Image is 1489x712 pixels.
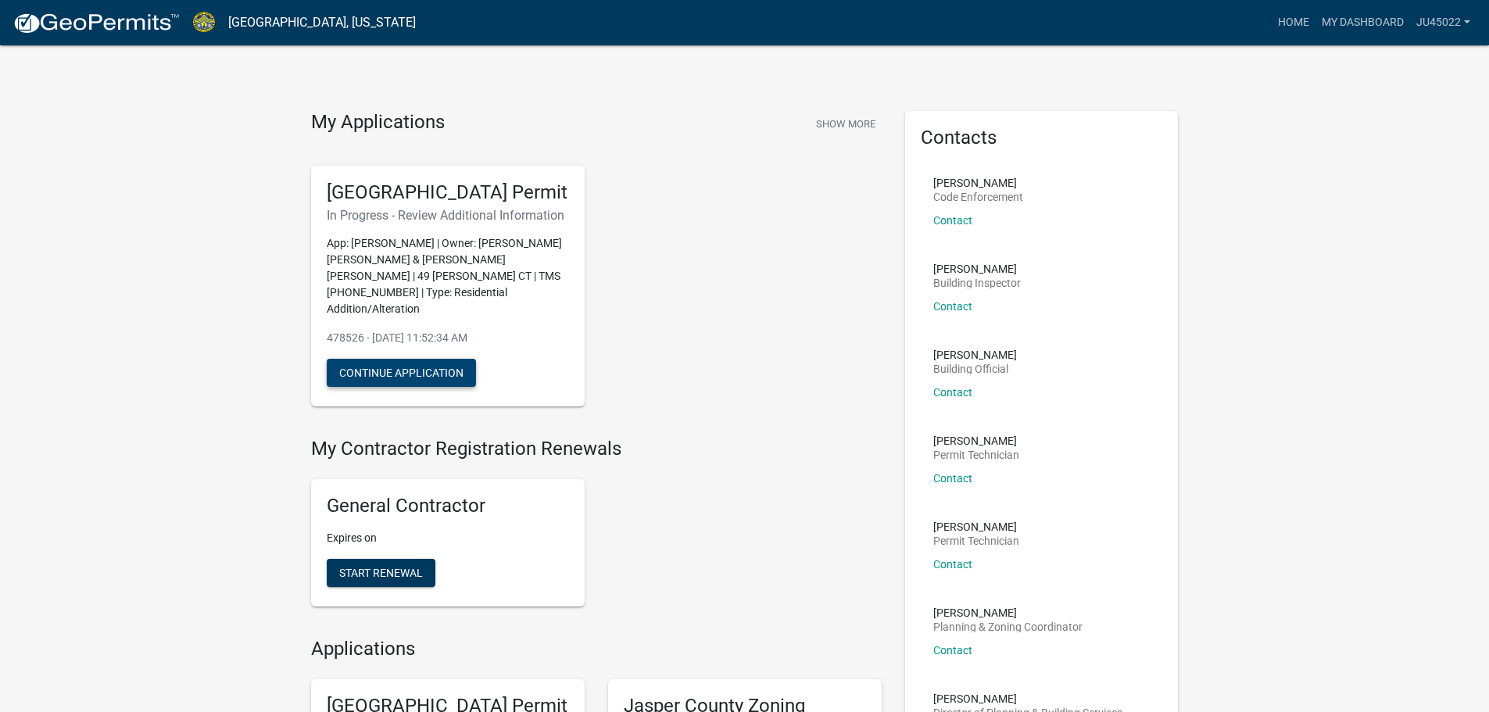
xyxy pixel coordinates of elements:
a: Contact [933,644,972,657]
p: Planning & Zoning Coordinator [933,621,1083,632]
h5: [GEOGRAPHIC_DATA] Permit [327,181,569,204]
a: Contact [933,214,972,227]
a: Contact [933,300,972,313]
p: 478526 - [DATE] 11:52:34 AM [327,330,569,346]
img: Jasper County, South Carolina [192,12,216,33]
h5: Contacts [921,127,1163,149]
a: Home [1272,8,1315,38]
p: [PERSON_NAME] [933,177,1023,188]
a: Contact [933,558,972,571]
a: Contact [933,386,972,399]
p: Permit Technician [933,535,1019,546]
p: [PERSON_NAME] [933,693,1122,704]
h4: Applications [311,638,882,660]
a: [GEOGRAPHIC_DATA], [US_STATE] [228,9,416,36]
p: Code Enforcement [933,191,1023,202]
p: [PERSON_NAME] [933,607,1083,618]
button: Show More [810,111,882,137]
button: Continue Application [327,359,476,387]
h4: My Applications [311,111,445,134]
a: My Dashboard [1315,8,1410,38]
a: ju45022 [1410,8,1476,38]
h5: General Contractor [327,495,569,517]
p: [PERSON_NAME] [933,349,1017,360]
p: Building Official [933,363,1017,374]
button: Start Renewal [327,559,435,587]
p: [PERSON_NAME] [933,263,1021,274]
p: [PERSON_NAME] [933,521,1019,532]
p: Expires on [327,530,569,546]
p: [PERSON_NAME] [933,435,1019,446]
a: Contact [933,472,972,485]
h6: In Progress - Review Additional Information [327,208,569,223]
span: Start Renewal [339,567,423,579]
p: App: [PERSON_NAME] | Owner: [PERSON_NAME] [PERSON_NAME] & [PERSON_NAME] [PERSON_NAME] | 49 [PERSO... [327,235,569,317]
p: Permit Technician [933,449,1019,460]
h4: My Contractor Registration Renewals [311,438,882,460]
wm-registration-list-section: My Contractor Registration Renewals [311,438,882,619]
p: Building Inspector [933,277,1021,288]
